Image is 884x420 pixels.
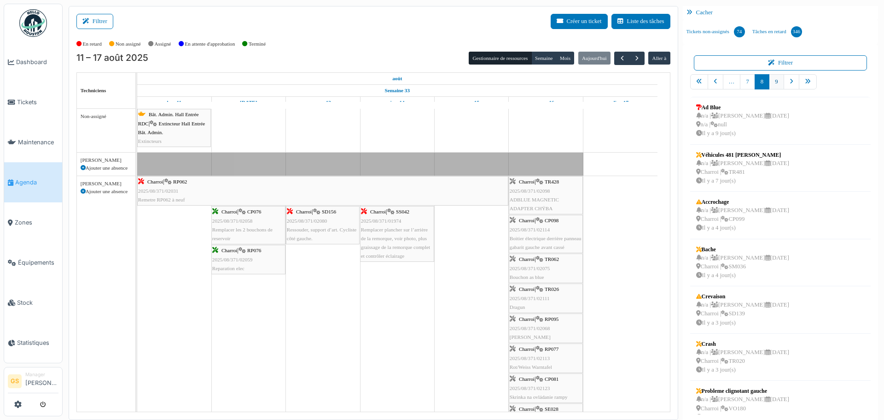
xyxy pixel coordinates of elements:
span: Dashboard [16,58,58,66]
span: Maintenance [18,138,58,147]
div: n/a | [PERSON_NAME] [DATE] Charroi | SD139 Il y a 3 jour(s) [696,301,789,327]
div: Crash [696,340,789,348]
span: [PERSON_NAME] [510,334,551,340]
div: | [510,216,582,252]
div: | [287,207,359,243]
img: Badge_color-CXgf-gQk.svg [19,9,47,37]
span: 2025/08/371/02098 [510,188,550,194]
a: Équipements [4,243,62,283]
a: Statistiques [4,323,62,363]
div: Ajouter une absence [81,188,132,195]
span: Charroi [519,376,535,382]
label: Assigné [155,40,171,48]
span: CP098 [545,218,558,223]
div: Manager [25,371,58,378]
div: [PERSON_NAME] [81,156,132,164]
span: Extincteurs [138,138,162,144]
div: [PERSON_NAME] [81,180,132,188]
a: Ad Bluen/a |[PERSON_NAME][DATE] n/a |nullIl y a 9 jour(s) [694,101,791,141]
a: 11 août 2025 [164,97,184,108]
span: Remplacer les 2 bouchons de reservoir [212,227,273,241]
span: Charroi [519,316,535,322]
a: Dashboard [4,42,62,82]
span: Charroi [519,256,535,262]
span: SE028 [545,406,558,412]
button: Semaine [531,52,557,65]
span: ADBLUE MAGNETIC ADAPTER CHÝBA [510,197,559,211]
div: | [510,177,582,213]
a: 7 [740,74,755,89]
span: 2025/08/371/02114 [510,227,550,232]
button: Filtrer [694,55,867,71]
span: SS042 [396,209,409,214]
span: 2025/08/371/02123 [510,385,550,391]
a: Tickets [4,82,62,122]
a: Véhicules 481 [PERSON_NAME]n/a |[PERSON_NAME][DATE] Charroi |TR481Il y a 7 jour(s) [694,148,791,188]
div: Bache [696,245,789,254]
div: | [510,375,582,402]
span: Skrinka na ovládanie rampy [510,394,568,400]
div: Non-assigné [81,112,132,120]
span: 2025/08/371/02111 [510,296,550,301]
a: Accrochagen/a |[PERSON_NAME][DATE] Charroi |CP099Il y a 4 jour(s) [694,195,791,235]
button: Suivant [629,52,645,65]
button: Précédent [614,52,629,65]
a: Stock [4,283,62,323]
div: n/a | [PERSON_NAME] [DATE] Charroi | TR020 Il y a 3 jour(s) [696,348,789,375]
div: Véhicules 481 [PERSON_NAME] [696,151,789,159]
a: 17 août 2025 [610,97,631,108]
span: RP062 [173,179,187,184]
button: Mois [556,52,575,65]
span: Bouchon as blue [510,274,544,280]
span: 2025/08/371/02031 [138,188,179,194]
span: Charroi [370,209,386,214]
span: Boitier électrique derrière panneau gabarit gauche avant cassé [510,236,582,250]
span: SD156 [322,209,336,214]
span: Vacances [137,154,165,162]
div: Probleme clignotant gauche [696,387,789,395]
span: TR428 [545,179,559,184]
span: Agenda [15,178,58,187]
a: 11 août 2025 [390,73,404,84]
span: TR026 [545,286,559,292]
a: Bachen/a |[PERSON_NAME][DATE] Charroi |SM036Il y a 4 jour(s) [694,243,791,283]
span: Charroi [519,218,535,223]
div: 346 [791,26,802,37]
span: Charroi [519,286,535,292]
li: GS [8,374,22,388]
label: En retard [83,40,102,48]
span: 2025/08/371/02080 [287,218,327,224]
div: | [510,315,582,342]
div: Cacher [683,6,878,19]
span: Remplacer plancher sur l’arrière de la remorque, voir photo, plus graissage de la remorque comple... [361,227,430,259]
nav: pager [690,74,871,97]
div: | [212,246,285,273]
div: 74 [734,26,745,37]
a: Liste des tâches [611,14,670,29]
span: Extincteur Hall Entrée Bât. Admin. [138,121,205,135]
span: Équipements [18,258,58,267]
span: Stock [17,298,58,307]
span: CP081 [545,376,558,382]
div: | [212,207,285,243]
a: … [723,74,741,89]
span: TR062 [545,256,559,262]
div: Accrochage [696,198,789,206]
span: Ressouder, support d’art. Cycliste côté gauche. [287,227,357,241]
div: | [510,255,582,282]
span: RP076 [247,248,261,253]
button: Gestionnaire de ressources [469,52,531,65]
span: RP077 [545,346,558,352]
a: Tickets non-assignés [683,19,749,44]
span: Zones [15,218,58,227]
span: Techniciens [81,88,106,93]
div: | [138,177,507,204]
a: Maintenance [4,122,62,162]
button: Aller à [648,52,670,65]
span: CP076 [247,209,261,214]
label: En attente d'approbation [185,40,235,48]
a: Zones [4,202,62,243]
a: Agenda [4,162,62,202]
a: 15 août 2025 [461,97,482,108]
div: n/a | [PERSON_NAME] [DATE] Charroi | CP099 Il y a 4 jour(s) [696,206,789,233]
